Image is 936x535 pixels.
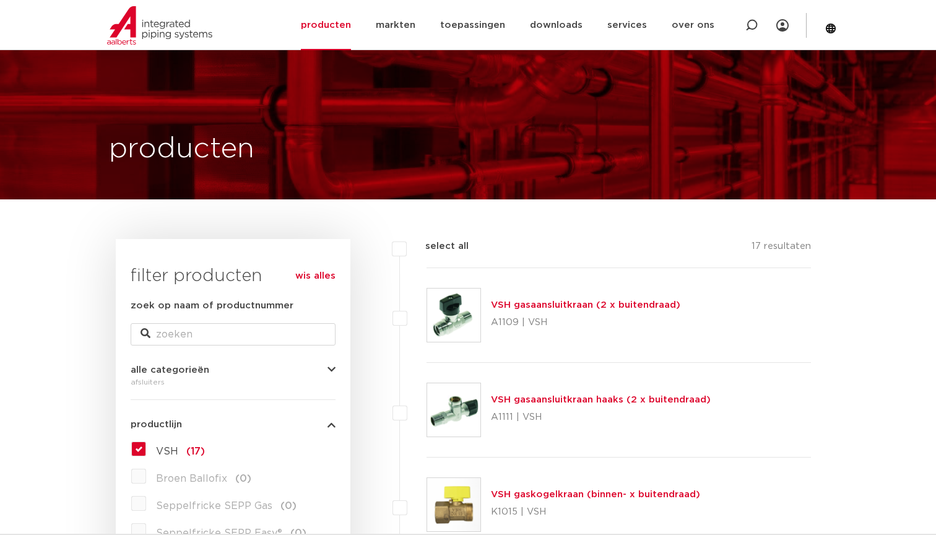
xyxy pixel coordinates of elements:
span: (0) [280,501,297,511]
div: afsluiters [131,375,336,389]
span: Broen Ballofix [156,474,227,484]
a: VSH gaskogelkraan (binnen- x buitendraad) [491,490,700,499]
input: zoeken [131,323,336,346]
label: zoek op naam of productnummer [131,298,293,313]
p: K1015 | VSH [491,502,700,522]
button: alle categorieën [131,365,336,375]
h1: producten [109,129,254,169]
p: A1111 | VSH [491,407,711,427]
label: select all [407,239,469,254]
span: (0) [235,474,251,484]
img: Thumbnail for VSH gasaansluitkraan (2 x buitendraad) [427,289,480,342]
span: (17) [186,446,205,456]
a: VSH gasaansluitkraan (2 x buitendraad) [491,300,680,310]
img: Thumbnail for VSH gaskogelkraan (binnen- x buitendraad) [427,478,480,531]
button: productlijn [131,420,336,429]
a: VSH gasaansluitkraan haaks (2 x buitendraad) [491,395,711,404]
span: productlijn [131,420,182,429]
img: Thumbnail for VSH gasaansluitkraan haaks (2 x buitendraad) [427,383,480,437]
p: A1109 | VSH [491,313,680,333]
span: VSH [156,446,178,456]
p: 17 resultaten [752,239,811,258]
a: wis alles [295,269,336,284]
h3: filter producten [131,264,336,289]
span: alle categorieën [131,365,209,375]
span: Seppelfricke SEPP Gas [156,501,272,511]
